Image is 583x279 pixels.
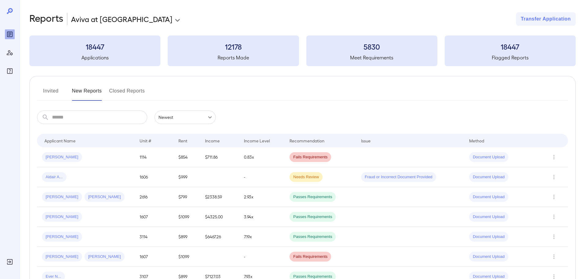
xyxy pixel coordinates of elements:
div: Issue [361,137,371,144]
span: [PERSON_NAME] [42,234,82,240]
span: [PERSON_NAME] [84,254,125,260]
span: [PERSON_NAME] [42,214,82,220]
button: Row Actions [549,252,559,262]
span: Document Upload [469,254,508,260]
span: [PERSON_NAME] [84,194,125,200]
button: Row Actions [549,152,559,162]
span: Document Upload [469,194,508,200]
span: Passes Requirements [290,194,336,200]
td: $854 [174,147,200,167]
h5: Flagged Reports [445,54,576,61]
h3: 18447 [29,42,160,51]
span: Fails Requirements [290,254,331,260]
td: 1114 [135,147,174,167]
td: $799 [174,187,200,207]
div: Method [469,137,484,144]
span: Passes Requirements [290,214,336,220]
td: $899 [174,227,200,247]
td: 1606 [135,167,174,187]
td: 2.93x [239,187,285,207]
td: $711.86 [200,147,239,167]
span: Passes Requirements [290,234,336,240]
p: Aviva at [GEOGRAPHIC_DATA] [71,14,172,24]
div: Income Level [244,137,270,144]
h3: 18447 [445,42,576,51]
span: Document Upload [469,234,508,240]
span: Document Upload [469,174,508,180]
button: New Reports [72,86,102,101]
td: 0.83x [239,147,285,167]
div: Applicant Name [44,137,76,144]
span: Fails Requirements [290,154,331,160]
td: - [239,247,285,267]
td: 1607 [135,247,174,267]
div: Recommendation [290,137,324,144]
span: [PERSON_NAME] [42,154,82,160]
h5: Meet Requirements [306,54,437,61]
button: Row Actions [549,212,559,222]
button: Row Actions [549,232,559,242]
summary: 18447Applications12178Reports Made5830Meet Requirements18447Flagged Reports [29,36,576,66]
td: $6467.26 [200,227,239,247]
button: Invited [37,86,65,101]
span: Needs Review [290,174,323,180]
div: Unit # [140,137,151,144]
h3: 12178 [168,42,299,51]
div: Reports [5,29,15,39]
div: Manage Users [5,48,15,58]
div: Log Out [5,257,15,267]
td: 2616 [135,187,174,207]
span: [PERSON_NAME] [42,254,82,260]
td: $1099 [174,247,200,267]
h2: Reports [29,12,63,26]
td: - [239,167,285,187]
span: [PERSON_NAME] [42,194,82,200]
td: $1099 [174,207,200,227]
td: 3114 [135,227,174,247]
button: Row Actions [549,192,559,202]
h5: Reports Made [168,54,299,61]
td: $4325.00 [200,207,239,227]
span: Document Upload [469,214,508,220]
h5: Applications [29,54,160,61]
span: Fraud or Incorrect Document Provided [361,174,436,180]
button: Row Actions [549,172,559,182]
div: Rent [178,137,188,144]
span: Document Upload [469,154,508,160]
div: Income [205,137,220,144]
div: FAQ [5,66,15,76]
td: 7.19x [239,227,285,247]
td: $999 [174,167,200,187]
button: Transfer Application [516,12,576,26]
button: Closed Reports [109,86,145,101]
td: $2338.59 [200,187,239,207]
td: 3.94x [239,207,285,227]
div: Newest [155,111,216,124]
td: 1607 [135,207,174,227]
h3: 5830 [306,42,437,51]
span: Aldair A... [42,174,66,180]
